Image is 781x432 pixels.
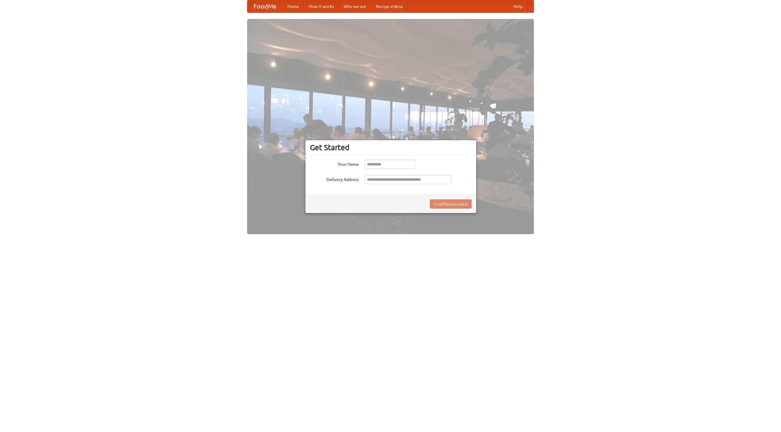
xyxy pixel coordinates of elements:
a: Help [509,0,527,13]
a: How it works [304,0,339,13]
h3: Get Started [310,143,472,152]
label: Your Name [310,160,359,167]
a: FoodMe [247,0,283,13]
button: Find Restaurants! [430,199,472,209]
a: Who we are [339,0,371,13]
a: Home [283,0,304,13]
label: Delivery Address [310,175,359,183]
a: Recipe videos [371,0,408,13]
